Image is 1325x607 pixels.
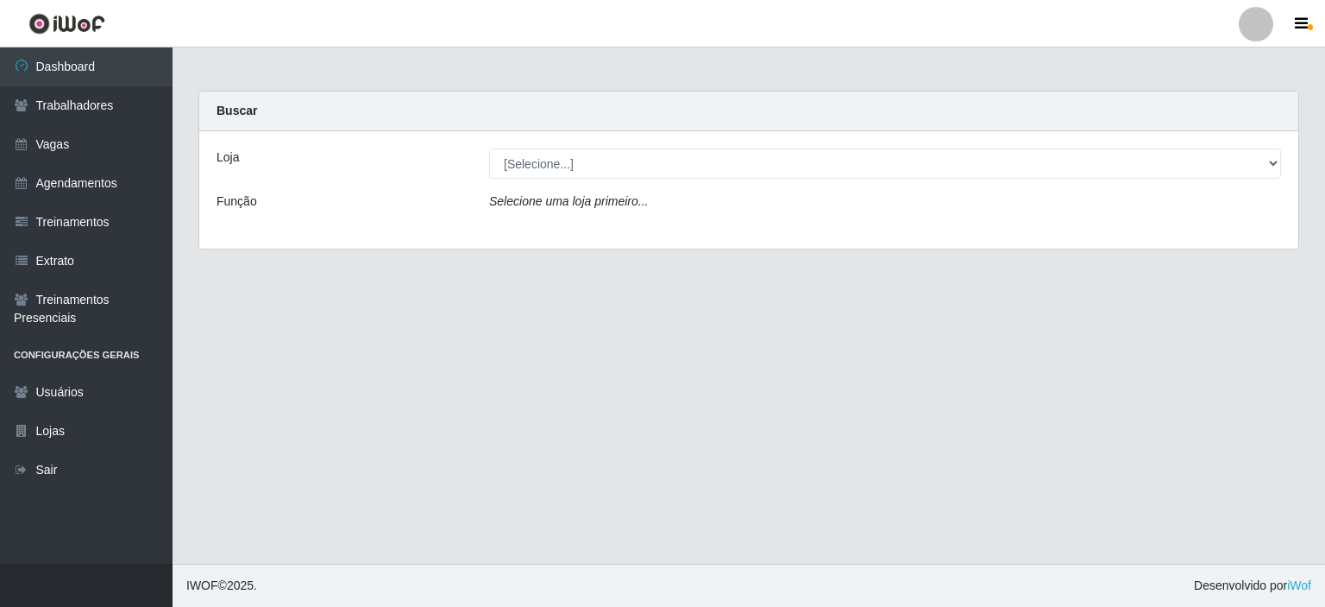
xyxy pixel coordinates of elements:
img: CoreUI Logo [28,13,105,35]
label: Função [217,193,257,211]
span: © 2025 . [186,577,257,595]
span: Desenvolvido por [1194,577,1311,595]
a: iWof [1287,579,1311,592]
strong: Buscar [217,104,257,117]
label: Loja [217,149,239,167]
span: IWOF [186,579,218,592]
i: Selecione uma loja primeiro... [489,194,648,208]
